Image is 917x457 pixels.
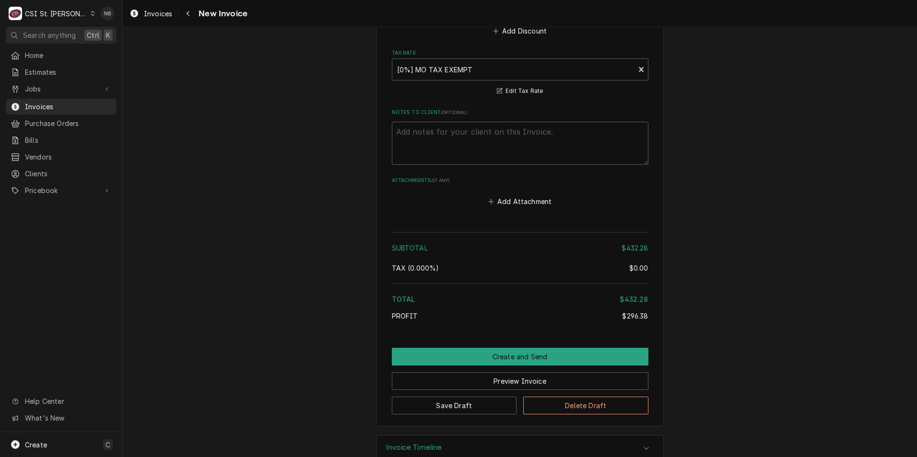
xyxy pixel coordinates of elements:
[25,413,111,423] span: What's New
[392,264,439,272] span: Tax ( 0.000% )
[431,178,449,183] span: ( if any )
[392,311,648,321] div: Profit
[25,50,112,60] span: Home
[6,47,117,63] a: Home
[392,397,517,414] button: Save Draft
[9,7,22,20] div: C
[392,177,648,184] label: Attachments
[106,440,110,450] span: C
[87,30,99,40] span: Ctrl
[392,49,648,97] div: Tax Rate
[101,7,114,20] div: NB
[392,228,648,328] div: Amount Summary
[6,149,117,165] a: Vendors
[622,243,648,253] div: $432.28
[523,397,648,414] button: Delete Draft
[392,372,648,390] button: Preview Invoice
[392,348,648,414] div: Button Group
[392,294,648,304] div: Total
[6,64,117,80] a: Estimates
[6,410,117,426] a: Go to What's New
[6,81,117,97] a: Go to Jobs
[622,312,648,320] span: $296.38
[6,115,117,131] a: Purchase Orders
[6,166,117,182] a: Clients
[126,6,176,22] a: Invoices
[620,294,648,304] div: $432.28
[392,263,648,273] div: Tax
[101,7,114,20] div: Nick Badolato's Avatar
[392,244,428,252] span: Subtotal
[6,132,117,148] a: Bills
[25,185,97,195] span: Pricebook
[441,110,468,115] span: ( optional )
[25,169,112,179] span: Clients
[392,109,648,116] label: Notes to Client
[392,177,648,208] div: Attachments
[25,135,112,145] span: Bills
[392,109,648,165] div: Notes to Client
[629,263,648,273] div: $0.00
[25,67,112,77] span: Estimates
[6,183,117,198] a: Go to Pricebook
[6,393,117,409] a: Go to Help Center
[180,6,196,21] button: Navigate back
[6,99,117,114] a: Invoices
[25,118,112,128] span: Purchase Orders
[25,84,97,94] span: Jobs
[486,195,553,208] button: Add Attachment
[23,30,76,40] span: Search anything
[392,366,648,390] div: Button Group Row
[392,390,648,414] div: Button Group Row
[495,85,545,97] button: Edit Tax Rate
[392,348,648,366] div: Button Group Row
[9,7,22,20] div: CSI St. Louis's Avatar
[491,24,548,38] button: Add Discount
[25,102,112,112] span: Invoices
[144,9,172,19] span: Invoices
[386,443,442,452] h3: Invoice Timeline
[106,30,110,40] span: K
[25,9,87,19] div: CSI St. [PERSON_NAME]
[392,312,418,320] span: Profit
[392,348,648,366] button: Create and Send
[25,396,111,406] span: Help Center
[25,441,47,449] span: Create
[392,49,648,57] label: Tax Rate
[196,7,247,20] span: New Invoice
[25,152,112,162] span: Vendors
[392,243,648,253] div: Subtotal
[6,27,117,44] button: Search anythingCtrlK
[392,295,415,303] span: Total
